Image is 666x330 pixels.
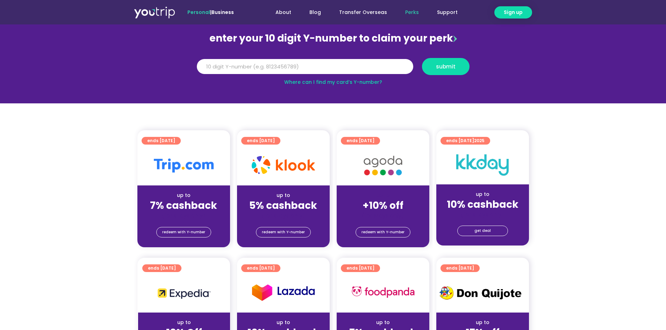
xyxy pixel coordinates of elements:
[148,264,176,272] span: ends [DATE]
[243,212,324,219] div: (for stays only)
[446,264,474,272] span: ends [DATE]
[284,79,382,86] a: Where can I find my card’s Y-number?
[494,6,532,19] a: Sign up
[241,137,280,145] a: ends [DATE]
[300,6,330,19] a: Blog
[266,6,300,19] a: About
[474,226,491,236] span: get deal
[147,137,175,145] span: ends [DATE]
[446,137,485,145] span: ends [DATE]
[436,64,456,69] span: submit
[442,319,523,326] div: up to
[247,264,275,272] span: ends [DATE]
[243,319,324,326] div: up to
[346,137,374,145] span: ends [DATE]
[241,264,280,272] a: ends [DATE]
[330,6,396,19] a: Transfer Overseas
[441,264,480,272] a: ends [DATE]
[457,226,508,236] a: get deal
[142,264,181,272] a: ends [DATE]
[156,227,211,237] a: redeem with Y-number
[428,6,467,19] a: Support
[346,264,374,272] span: ends [DATE]
[193,29,473,47] div: enter your 10 digit Y-number to claim your perk
[197,59,413,74] input: 10 digit Y-number (e.g. 8123456789)
[504,9,523,16] span: Sign up
[422,58,470,75] button: submit
[361,227,404,237] span: redeem with Y-number
[442,191,523,198] div: up to
[249,199,317,212] strong: 5% cashback
[162,227,205,237] span: redeem with Y-number
[363,199,403,212] strong: +10% off
[143,212,224,219] div: (for stays only)
[342,319,424,326] div: up to
[442,211,523,218] div: (for stays only)
[474,138,485,144] span: 2025
[396,6,428,19] a: Perks
[212,9,234,16] a: Business
[341,137,380,145] a: ends [DATE]
[187,9,234,16] span: |
[253,6,467,19] nav: Menu
[197,58,470,80] form: Y Number
[187,9,210,16] span: Personal
[144,319,224,326] div: up to
[256,227,311,237] a: redeem with Y-number
[150,199,217,212] strong: 7% cashback
[341,264,380,272] a: ends [DATE]
[262,227,305,237] span: redeem with Y-number
[441,137,490,145] a: ends [DATE]2025
[143,192,224,199] div: up to
[342,212,424,219] div: (for stays only)
[243,192,324,199] div: up to
[247,137,275,145] span: ends [DATE]
[377,192,389,199] span: up to
[142,137,181,145] a: ends [DATE]
[356,227,410,237] a: redeem with Y-number
[447,198,518,211] strong: 10% cashback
